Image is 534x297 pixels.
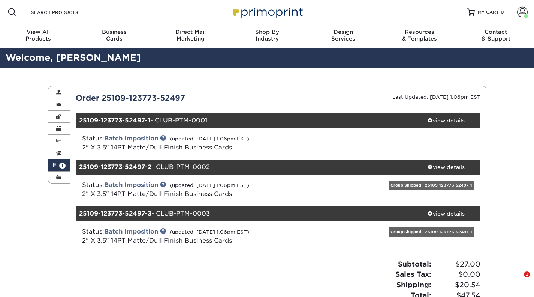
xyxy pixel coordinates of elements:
[396,280,431,289] strong: Shipping:
[434,259,480,270] span: $27.00
[501,9,504,15] span: 0
[82,190,232,197] a: 2" X 3.5" 14PT Matte/Dull Finish Business Cards
[458,29,534,42] div: & Support
[398,260,431,268] strong: Subtotal:
[76,29,153,42] div: Cards
[413,160,480,175] a: view details
[229,29,305,35] span: Shop By
[170,136,249,142] small: (updated: [DATE] 1:06pm EST)
[79,117,150,124] strong: 25109-123773-52497-1
[170,182,249,188] small: (updated: [DATE] 1:06pm EST)
[413,113,480,128] a: view details
[395,270,431,278] strong: Sales Tax:
[104,181,158,188] a: Batch Imposition
[413,163,480,171] div: view details
[82,144,232,151] a: 2" X 3.5" 14PT Matte/Dull Finish Business Cards
[524,271,530,277] span: 1
[434,280,480,290] span: $20.54
[79,163,151,170] strong: 25109-123773-52497-2
[76,134,345,152] div: Status:
[305,29,381,42] div: Services
[170,229,249,235] small: (updated: [DATE] 1:06pm EST)
[381,29,458,42] div: & Templates
[59,163,66,169] span: 1
[230,4,305,20] img: Primoprint
[413,206,480,221] a: view details
[76,227,345,245] div: Status:
[229,24,305,48] a: Shop ByIndustry
[153,29,229,42] div: Marketing
[434,269,480,280] span: $0.00
[79,210,151,217] strong: 25109-123773-52497-3
[389,181,474,190] div: Group Shipped - 25109-123773-52497-1
[153,29,229,35] span: Direct Mail
[76,24,153,48] a: BusinessCards
[76,160,413,175] div: - CLUB-PTM-0002
[478,9,499,15] span: MY CART
[413,210,480,217] div: view details
[381,24,458,48] a: Resources& Templates
[30,8,103,17] input: SEARCH PRODUCTS.....
[104,135,158,142] a: Batch Imposition
[458,29,534,35] span: Contact
[229,29,305,42] div: Industry
[104,228,158,235] a: Batch Imposition
[381,29,458,35] span: Resources
[76,181,345,199] div: Status:
[389,227,474,237] div: Group Shipped - 25109-123773-52497-1
[76,113,413,128] div: - CLUB-PTM-0001
[76,29,153,35] span: Business
[70,92,278,104] div: Order 25109-123773-52497
[392,94,480,100] small: Last Updated: [DATE] 1:06pm EST
[458,24,534,48] a: Contact& Support
[413,117,480,124] div: view details
[48,159,70,171] a: 1
[509,271,527,289] iframe: Intercom live chat
[76,206,413,221] div: - CLUB-PTM-0003
[82,237,232,244] a: 2" X 3.5" 14PT Matte/Dull Finish Business Cards
[153,24,229,48] a: Direct MailMarketing
[305,29,381,35] span: Design
[305,24,381,48] a: DesignServices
